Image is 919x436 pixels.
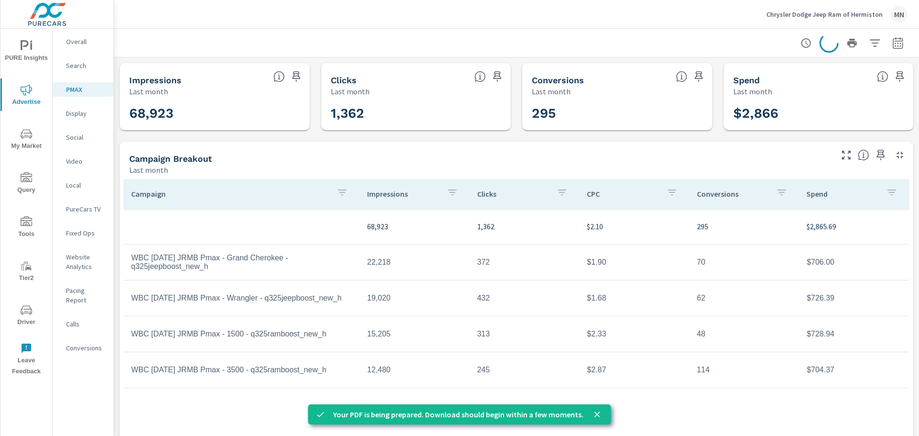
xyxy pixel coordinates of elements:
[123,358,359,382] td: WBC [DATE] JRMB Pmax - 3500 - q325ramboost_new_h
[689,322,799,346] td: 48
[359,286,470,310] td: 19,020
[331,105,502,122] h3: 1,362
[3,172,49,196] span: Query
[53,130,113,145] div: Social
[470,358,580,382] td: 245
[890,6,908,23] div: MN
[807,221,901,232] p: $2,865.69
[532,86,571,97] p: Last month
[53,341,113,355] div: Conversions
[733,105,904,122] h3: $2,866
[66,343,106,353] p: Conversions
[66,133,106,142] p: Social
[0,29,52,381] div: nav menu
[799,358,909,382] td: $704.37
[799,286,909,310] td: $726.39
[697,189,769,199] p: Conversions
[331,86,370,97] p: Last month
[587,189,659,199] p: CPC
[66,37,106,46] p: Overall
[892,69,908,84] span: Save this to your personalized report
[66,157,106,166] p: Video
[579,322,689,346] td: $2.33
[53,58,113,73] div: Search
[676,71,687,82] span: Total Conversions include Actions, Leads and Unmapped.
[858,149,869,161] span: This is a summary of PMAX performance results by campaign. Each column can be sorted.
[123,322,359,346] td: WBC [DATE] JRMB Pmax - 1500 - q325ramboost_new_h
[53,82,113,97] div: PMAX
[359,358,470,382] td: 12,480
[888,34,908,53] button: Select Date Range
[532,105,703,122] h3: 295
[66,319,106,329] p: Calls
[579,250,689,274] td: $1.90
[66,286,106,305] p: Pacing Report
[733,75,760,85] h5: Spend
[892,147,908,163] button: Minimize Widget
[691,69,706,84] span: Save this to your personalized report
[587,221,682,232] p: $2.10
[129,75,181,85] h5: Impressions
[131,189,329,199] p: Campaign
[799,322,909,346] td: $728.94
[289,69,304,84] span: Save this to your personalized report
[865,34,885,53] button: Apply Filters
[66,228,106,238] p: Fixed Ops
[3,343,49,377] span: Leave Feedback
[66,109,106,118] p: Display
[3,216,49,240] span: Tools
[53,34,113,49] div: Overall
[359,322,470,346] td: 15,205
[733,86,772,97] p: Last month
[129,105,300,122] h3: 68,923
[477,189,549,199] p: Clicks
[53,226,113,240] div: Fixed Ops
[470,286,580,310] td: 432
[474,71,486,82] span: The number of times an ad was clicked by a consumer.
[331,75,357,85] h5: Clicks
[53,250,113,274] div: Website Analytics
[3,84,49,108] span: Advertise
[3,40,49,64] span: PURE Insights
[3,128,49,152] span: My Market
[129,154,212,164] h5: Campaign Breakout
[839,147,854,163] button: Make Fullscreen
[66,61,106,70] p: Search
[591,408,604,421] button: close
[477,221,572,232] p: 1,362
[367,189,439,199] p: Impressions
[53,317,113,331] div: Calls
[66,204,106,214] p: PureCars TV
[66,180,106,190] p: Local
[3,304,49,328] span: Driver
[53,106,113,121] div: Display
[697,221,792,232] p: 295
[53,154,113,168] div: Video
[66,85,106,94] p: PMAX
[333,409,583,420] p: Your PDF is being prepared. Download should begin within a few moments.
[123,246,359,279] td: WBC [DATE] JRMB Pmax - Grand Cherokee - q325jeepboost_new_h
[579,286,689,310] td: $1.68
[579,358,689,382] td: $2.87
[123,286,359,310] td: WBC [DATE] JRMB Pmax - Wrangler - q325jeepboost_new_h
[470,250,580,274] td: 372
[53,202,113,216] div: PureCars TV
[766,10,883,19] p: Chrysler Dodge Jeep Ram of Hermiston
[66,252,106,271] p: Website Analytics
[877,71,888,82] span: The amount of money spent on advertising during the period.
[129,86,168,97] p: Last month
[3,260,49,284] span: Tier2
[359,250,470,274] td: 22,218
[490,69,505,84] span: Save this to your personalized report
[689,358,799,382] td: 114
[470,322,580,346] td: 313
[807,189,878,199] p: Spend
[53,283,113,307] div: Pacing Report
[273,71,285,82] span: The number of times an ad was shown on your behalf.
[367,221,462,232] p: 68,923
[532,75,584,85] h5: Conversions
[53,178,113,192] div: Local
[842,34,862,53] button: Print Report
[129,164,168,176] p: Last month
[799,250,909,274] td: $706.00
